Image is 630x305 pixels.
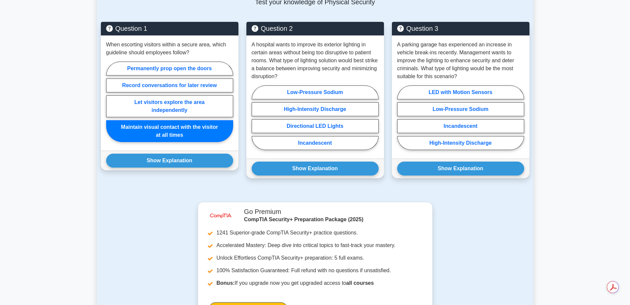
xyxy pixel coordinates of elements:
[397,41,524,80] p: A parking garage has experienced an increase in vehicle break-ins recently. Management wants to i...
[397,102,524,116] label: Low-Pressure Sodium
[252,119,379,133] label: Directional LED Lights
[106,41,233,57] p: When escorting visitors within a secure area, which guideline should employees follow?
[252,136,379,150] label: Incandescent
[106,154,233,168] button: Show Explanation
[106,25,233,32] h5: Question 1
[252,102,379,116] label: High-Intensity Discharge
[252,85,379,99] label: Low-Pressure Sodium
[252,41,379,80] p: A hospital wants to improve its exterior lighting in certain areas without being too disruptive t...
[397,136,524,150] label: High-Intensity Discharge
[252,162,379,176] button: Show Explanation
[106,120,233,142] label: Maintain visual contact with the visitor at all times
[106,95,233,117] label: Let visitors explore the area independently
[397,25,524,32] h5: Question 3
[397,119,524,133] label: Incandescent
[397,162,524,176] button: Show Explanation
[252,25,379,32] h5: Question 2
[397,85,524,99] label: LED with Motion Sensors
[106,62,233,76] label: Permanently prop open the doors
[106,78,233,92] label: Record conversations for later review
